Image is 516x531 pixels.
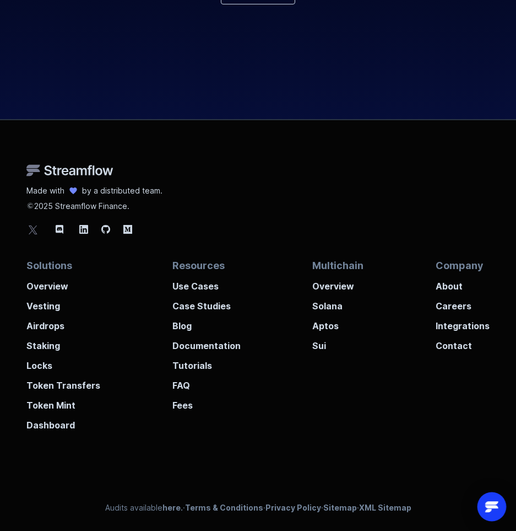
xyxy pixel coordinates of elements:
[436,258,490,273] p: Company
[323,503,357,512] a: Sitemap
[26,164,113,176] img: Streamflow Logo
[312,313,363,332] a: Aptos
[26,273,100,293] a: Overview
[172,392,241,412] a: Fees
[359,503,411,512] a: XML Sitemap
[477,492,507,522] div: Open Intercom Messenger
[26,313,100,332] a: Airdrops
[312,258,363,273] p: Multichain
[26,352,100,372] a: Locks
[26,258,100,273] p: Solutions
[436,313,490,332] a: Integrations
[172,332,241,352] a: Documentation
[172,258,241,273] p: Resources
[312,332,363,352] a: Sui
[172,372,241,392] a: FAQ
[26,392,100,412] a: Token Mint
[26,332,100,352] a: Staking
[436,332,490,352] a: Contact
[162,503,183,512] a: here.
[436,273,490,293] a: About
[172,293,241,313] a: Case Studies
[26,185,64,196] p: Made with
[172,352,241,372] a: Tutorials
[312,293,363,313] a: Solana
[26,196,490,212] p: 2025 Streamflow Finance.
[265,503,321,512] a: Privacy Policy
[26,412,100,432] a: Dashboard
[172,273,241,293] a: Use Cases
[105,502,411,513] p: Audits available · · · ·
[26,293,100,313] a: Vesting
[26,372,100,392] a: Token Transfers
[172,313,241,332] a: Blog
[82,185,162,196] p: by a distributed team.
[436,293,490,313] a: Careers
[312,273,363,293] a: Overview
[185,503,263,512] a: Terms & Conditions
